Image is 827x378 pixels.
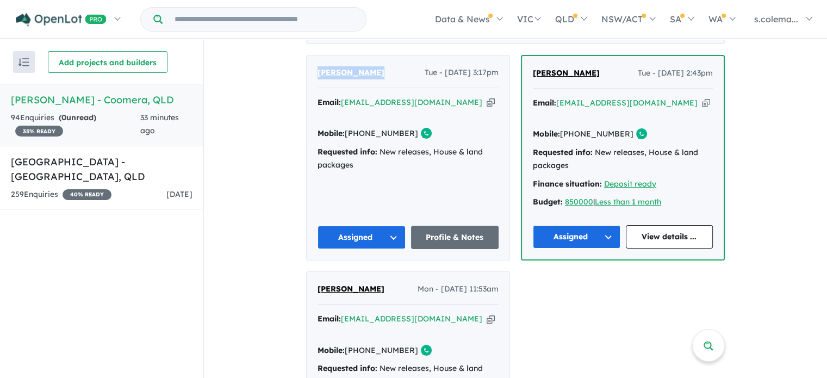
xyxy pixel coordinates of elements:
[318,283,384,296] a: [PERSON_NAME]
[63,189,111,200] span: 40 % READY
[165,8,364,31] input: Try estate name, suburb, builder or developer
[604,179,656,189] a: Deposit ready
[59,113,96,122] strong: ( unread)
[533,179,602,189] strong: Finance situation:
[318,226,406,249] button: Assigned
[166,189,192,199] span: [DATE]
[533,147,593,157] strong: Requested info:
[487,97,495,108] button: Copy
[140,113,179,135] span: 33 minutes ago
[425,66,499,79] span: Tue - [DATE] 3:17pm
[16,13,107,27] img: Openlot PRO Logo White
[11,154,192,184] h5: [GEOGRAPHIC_DATA] - [GEOGRAPHIC_DATA] , QLD
[11,92,192,107] h5: [PERSON_NAME] - Coomera , QLD
[533,146,713,172] div: New releases, House & land packages
[565,197,593,207] a: 850000
[702,97,710,109] button: Copy
[61,113,66,122] span: 0
[754,14,798,24] span: s.colema...
[533,197,563,207] strong: Budget:
[18,58,29,66] img: sort.svg
[48,51,167,73] button: Add projects and builders
[318,97,341,107] strong: Email:
[560,129,633,139] a: [PHONE_NUMBER]
[533,129,560,139] strong: Mobile:
[318,314,341,324] strong: Email:
[595,197,661,207] a: Less than 1 month
[487,313,495,325] button: Copy
[411,226,499,249] a: Profile & Notes
[345,128,418,138] a: [PHONE_NUMBER]
[11,111,140,138] div: 94 Enquir ies
[533,196,713,209] div: |
[533,67,600,80] a: [PERSON_NAME]
[318,146,499,172] div: New releases, House & land packages
[638,67,713,80] span: Tue - [DATE] 2:43pm
[626,225,713,249] a: View details ...
[345,345,418,355] a: [PHONE_NUMBER]
[318,345,345,355] strong: Mobile:
[11,188,111,201] div: 259 Enquir ies
[533,98,556,108] strong: Email:
[318,66,384,79] a: [PERSON_NAME]
[318,363,377,373] strong: Requested info:
[418,283,499,296] span: Mon - [DATE] 11:53am
[318,67,384,77] span: [PERSON_NAME]
[318,147,377,157] strong: Requested info:
[533,68,600,78] span: [PERSON_NAME]
[318,284,384,294] span: [PERSON_NAME]
[15,126,63,137] span: 35 % READY
[341,97,482,107] a: [EMAIL_ADDRESS][DOMAIN_NAME]
[341,314,482,324] a: [EMAIL_ADDRESS][DOMAIN_NAME]
[533,225,620,249] button: Assigned
[318,128,345,138] strong: Mobile:
[556,98,698,108] a: [EMAIL_ADDRESS][DOMAIN_NAME]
